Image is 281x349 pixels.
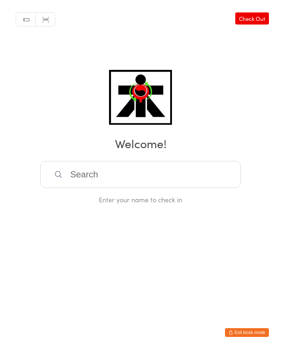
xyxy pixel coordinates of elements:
h2: Welcome! [7,135,274,151]
div: Enter your name to check in [40,195,241,204]
button: Exit kiosk mode [225,328,269,337]
a: Check Out [235,12,269,25]
input: Search [40,161,241,188]
img: ATI Martial Arts Joondalup [109,70,172,125]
